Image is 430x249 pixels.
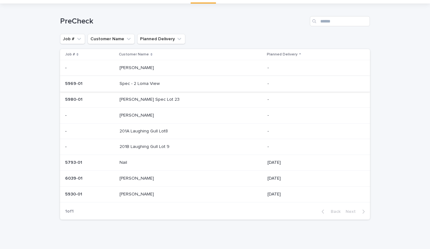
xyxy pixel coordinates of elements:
[60,34,85,44] button: Job #
[65,159,83,165] p: 5793-01
[65,96,84,102] p: 5980-01
[65,64,68,71] p: -
[119,51,149,58] p: Customer Name
[65,175,84,181] p: 6039-01
[120,143,171,150] p: 201B Laughing Gull Lot 9
[120,175,155,181] p: [PERSON_NAME]
[120,64,155,71] p: [PERSON_NAME]
[60,155,370,171] tr: 5793-015793-01 NailNail [DATE]
[65,190,83,197] p: 5930-01
[60,17,307,26] h1: PreCheck
[267,65,360,71] p: -
[316,209,343,214] button: Back
[120,80,161,86] p: Spec - 2 Loma View
[267,160,360,165] p: [DATE]
[267,113,360,118] p: -
[267,176,360,181] p: [DATE]
[60,107,370,123] tr: -- [PERSON_NAME][PERSON_NAME] -
[65,112,68,118] p: -
[65,143,68,150] p: -
[267,144,360,150] p: -
[65,127,68,134] p: -
[65,80,84,86] p: 5969-01
[267,129,360,134] p: -
[137,34,185,44] button: Planned Delivery
[60,204,79,219] p: 1 of 1
[88,34,135,44] button: Customer Name
[60,76,370,92] tr: 5969-015969-01 Spec - 2 Loma ViewSpec - 2 Loma View -
[267,51,298,58] p: Planned Delivery
[310,16,370,26] input: Search
[267,192,360,197] p: [DATE]
[120,96,181,102] p: [PERSON_NAME] Spec Lot 23
[60,60,370,76] tr: -- [PERSON_NAME][PERSON_NAME] -
[65,51,75,58] p: Job #
[267,97,360,102] p: -
[120,112,155,118] p: [PERSON_NAME]
[60,170,370,186] tr: 6039-016039-01 [PERSON_NAME][PERSON_NAME] [DATE]
[327,209,341,214] span: Back
[120,159,128,165] p: Nail
[60,123,370,139] tr: -- 201A Laughing Gull Lot8201A Laughing Gull Lot8 -
[343,209,370,214] button: Next
[267,81,360,86] p: -
[60,139,370,155] tr: -- 201B Laughing Gull Lot 9201B Laughing Gull Lot 9 -
[120,190,155,197] p: [PERSON_NAME]
[120,127,169,134] p: 201A Laughing Gull Lot8
[60,186,370,202] tr: 5930-015930-01 [PERSON_NAME][PERSON_NAME] [DATE]
[60,92,370,107] tr: 5980-015980-01 [PERSON_NAME] Spec Lot 23[PERSON_NAME] Spec Lot 23 -
[346,209,359,214] span: Next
